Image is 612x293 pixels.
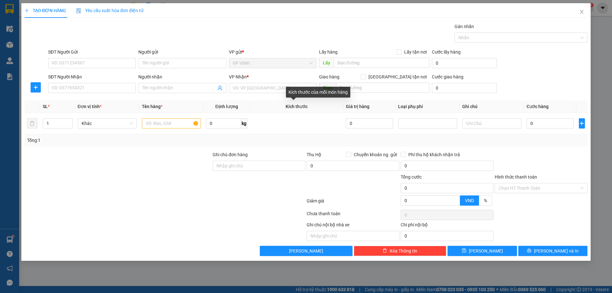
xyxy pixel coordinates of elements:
div: Chi phí nội bộ [401,221,493,231]
span: Giá trị hàng [346,104,369,109]
span: close [579,9,584,14]
input: Ghi chú đơn hàng [213,161,305,171]
button: deleteXóa Thông tin [354,246,447,256]
label: Gán nhãn [455,24,474,29]
span: plus [579,121,585,126]
span: Yêu cầu xuất hóa đơn điện tử [76,8,143,13]
span: Tổng cước [401,174,422,179]
span: delete [382,248,387,253]
div: Người nhận [138,73,226,80]
span: VP Nhận [229,74,247,79]
span: Định lượng [215,104,238,109]
label: Cước giao hàng [432,74,463,79]
input: Cước lấy hàng [432,58,497,68]
span: [PERSON_NAME] [289,247,323,254]
label: Hình thức thanh toán [495,174,537,179]
button: printer[PERSON_NAME] và In [518,246,587,256]
th: Ghi chú [460,100,524,113]
span: Khác [82,119,133,128]
input: Dọc đường [336,83,429,93]
img: icon [76,8,81,13]
input: VD: Bàn, Ghế [142,118,201,128]
span: Tên hàng [142,104,163,109]
input: Ghi Chú [462,118,521,128]
span: % [484,198,487,203]
span: Kích thước [286,104,308,109]
span: Xóa Thông tin [390,247,417,254]
input: Cước giao hàng [432,83,497,93]
span: Cước hàng [527,104,549,109]
span: TẠO ĐƠN HÀNG [25,8,66,13]
button: plus [579,118,585,128]
label: Cước lấy hàng [432,49,461,55]
button: [PERSON_NAME] [260,246,353,256]
input: Nhập ghi chú [307,231,399,241]
span: Phí thu hộ khách nhận trả [406,151,463,158]
span: Chuyển khoản ng. gửi [351,151,399,158]
span: Giao hàng [319,74,339,79]
span: VP VINH [233,58,313,68]
span: Lấy [319,58,334,68]
span: user-add [217,85,222,91]
div: Tổng: 1 [27,137,236,144]
div: Chưa thanh toán [306,210,400,221]
label: Ghi chú đơn hàng [213,152,248,157]
div: SĐT Người Nhận [48,73,136,80]
span: Thu Hộ [307,152,321,157]
span: printer [527,248,531,253]
input: 0 [346,118,393,128]
span: kg [241,118,247,128]
div: Ghi chú nội bộ nhà xe [307,221,399,231]
button: delete [27,118,37,128]
th: Loại phụ phí [396,100,460,113]
div: Kích thước của mỗi món hàng [286,87,350,98]
div: Người gửi [138,48,226,55]
input: Dọc đường [334,58,429,68]
div: SĐT Người Gửi [48,48,136,55]
span: Đơn vị tính [78,104,102,109]
span: [GEOGRAPHIC_DATA] tận nơi [366,73,429,80]
span: plus [31,85,40,90]
button: Close [573,3,591,21]
button: plus [31,82,41,92]
span: Lấy hàng [319,49,338,55]
span: [PERSON_NAME] [469,247,503,254]
span: [PERSON_NAME] và In [534,247,579,254]
span: SL [43,104,48,109]
span: VND [465,198,474,203]
span: Giao [319,83,336,93]
span: Lấy tận nơi [402,48,429,55]
div: Giảm giá [306,197,400,209]
span: save [462,248,466,253]
div: VP gửi [229,48,317,55]
span: plus [25,8,29,13]
button: save[PERSON_NAME] [448,246,517,256]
